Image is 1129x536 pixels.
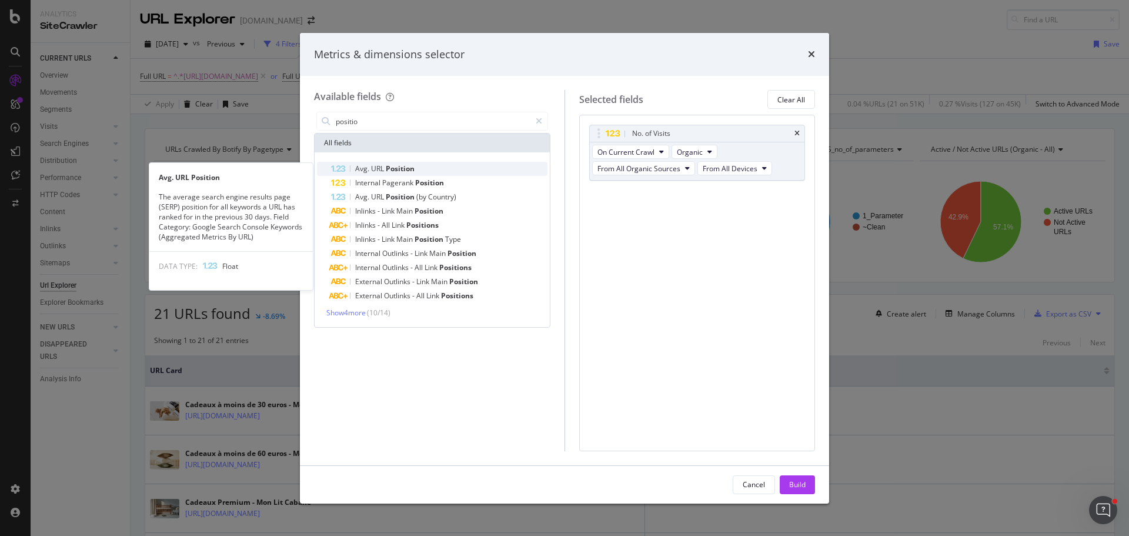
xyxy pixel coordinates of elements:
[410,262,415,272] span: -
[378,206,382,216] span: -
[412,291,416,301] span: -
[597,147,654,157] span: On Current Crawl
[415,206,443,216] span: Position
[429,248,447,258] span: Main
[355,291,384,301] span: External
[355,206,378,216] span: Inlinks
[355,164,371,174] span: Avg.
[33,19,58,28] div: v 4.0.25
[780,475,815,494] button: Build
[447,248,476,258] span: Position
[371,164,386,174] span: URL
[677,147,703,157] span: Organic
[439,262,472,272] span: Positions
[382,248,410,258] span: Outlinks
[592,145,669,159] button: On Current Crawl
[355,220,378,230] span: Inlinks
[378,220,382,230] span: -
[371,192,386,202] span: URL
[416,277,431,287] span: Link
[431,277,449,287] span: Main
[416,192,428,202] span: (by
[355,262,382,272] span: Internal
[406,220,439,230] span: Positions
[428,192,456,202] span: Country)
[386,164,415,174] span: Position
[367,308,390,318] span: ( 10 / 14 )
[808,47,815,62] div: times
[378,234,382,244] span: -
[149,172,313,182] div: Avg. URL Position
[300,33,829,504] div: modal
[579,93,643,106] div: Selected fields
[789,480,806,490] div: Build
[355,234,378,244] span: Inlinks
[384,277,412,287] span: Outlinks
[382,262,410,272] span: Outlinks
[386,192,416,202] span: Position
[412,277,416,287] span: -
[382,234,396,244] span: Link
[410,248,415,258] span: -
[589,125,806,181] div: No. of VisitstimesOn Current CrawlOrganicFrom All Organic SourcesFrom All Devices
[415,178,444,188] span: Position
[326,308,366,318] span: Show 4 more
[382,178,415,188] span: Pagerank
[1089,496,1117,524] iframe: Intercom live chat
[355,192,371,202] span: Avg.
[396,206,415,216] span: Main
[314,47,465,62] div: Metrics & dimensions selector
[384,291,412,301] span: Outlinks
[415,248,429,258] span: Link
[32,68,41,78] img: tab_domain_overview_orange.svg
[597,164,680,174] span: From All Organic Sources
[426,291,441,301] span: Link
[743,480,765,490] div: Cancel
[31,31,129,40] div: Domain: [DOMAIN_NAME]
[315,134,550,152] div: All fields
[415,234,445,244] span: Position
[449,277,478,287] span: Position
[794,130,800,137] div: times
[415,262,425,272] span: All
[425,262,439,272] span: Link
[767,90,815,109] button: Clear All
[592,161,695,175] button: From All Organic Sources
[117,68,126,78] img: tab_keywords_by_traffic_grey.svg
[355,178,382,188] span: Internal
[149,192,313,242] div: The average search engine results page (SERP) position for all keywords a URL has ranked for in t...
[632,128,670,139] div: No. of Visits
[382,220,392,230] span: All
[314,90,381,103] div: Available fields
[672,145,717,159] button: Organic
[697,161,772,175] button: From All Devices
[703,164,757,174] span: From All Devices
[355,248,382,258] span: Internal
[733,475,775,494] button: Cancel
[396,234,415,244] span: Main
[335,112,530,130] input: Search by field name
[19,31,28,40] img: website_grey.svg
[777,95,805,105] div: Clear All
[441,291,473,301] span: Positions
[19,19,28,28] img: logo_orange.svg
[392,220,406,230] span: Link
[416,291,426,301] span: All
[130,69,198,77] div: Keywords by Traffic
[355,277,384,287] span: External
[445,234,461,244] span: Type
[45,69,105,77] div: Domain Overview
[382,206,396,216] span: Link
